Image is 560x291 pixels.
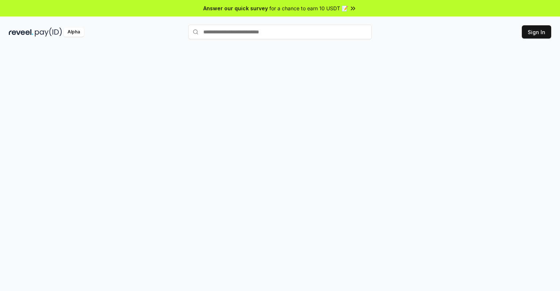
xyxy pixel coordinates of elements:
[35,28,62,37] img: pay_id
[9,28,33,37] img: reveel_dark
[63,28,84,37] div: Alpha
[203,4,268,12] span: Answer our quick survey
[269,4,348,12] span: for a chance to earn 10 USDT 📝
[522,25,551,39] button: Sign In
